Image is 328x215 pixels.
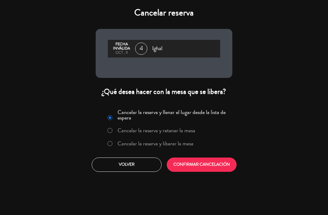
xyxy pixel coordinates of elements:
[92,158,162,172] button: Volver
[96,7,232,18] h4: Cancelar reserva
[152,44,162,53] span: Ighal
[111,51,132,55] div: oct., 9
[118,141,193,146] label: Cancelar la reserva y liberar la mesa
[118,128,195,133] label: Cancelar la reserva y retener la mesa
[118,109,229,120] label: Cancelar la reserva y llenar el lugar desde la lista de espera
[167,158,237,172] button: CONFIRMAR CANCELACIÓN
[135,43,147,55] span: 4
[111,42,132,51] div: Fecha inválida
[96,87,232,96] div: ¿Qué desea hacer con la mesa que se libera?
